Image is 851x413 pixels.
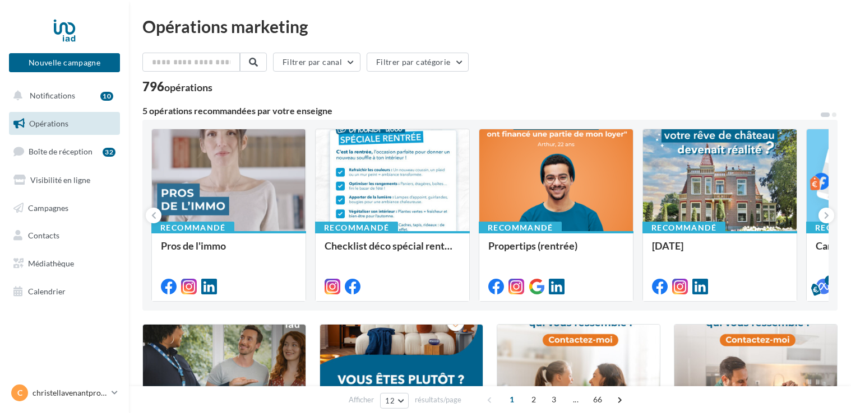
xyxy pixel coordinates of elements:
span: Calendrier [28,287,66,296]
a: c christellavenantproimmo [9,382,120,403]
div: 5 [825,275,835,285]
span: 1 [503,391,521,409]
span: c [17,387,22,398]
button: Filtrer par catégorie [367,53,469,72]
span: Boîte de réception [29,147,92,156]
span: Opérations [29,119,68,128]
span: Notifications [30,91,75,100]
div: 796 [142,81,212,93]
a: Visibilité en ligne [7,168,122,192]
span: 3 [545,391,563,409]
a: Contacts [7,224,122,247]
span: Contacts [28,231,59,240]
a: Opérations [7,112,122,135]
span: Médiathèque [28,259,74,268]
p: christellavenantproimmo [33,387,107,398]
span: 12 [385,396,395,405]
div: Recommandé [315,222,398,234]
span: Visibilité en ligne [30,175,90,185]
div: Pros de l'immo [161,240,297,262]
a: Boîte de réception32 [7,139,122,163]
span: 2 [525,391,543,409]
a: Calendrier [7,280,122,303]
div: Recommandé [479,222,562,234]
span: 66 [589,391,607,409]
span: ... [567,391,585,409]
span: résultats/page [415,395,461,405]
div: Recommandé [642,222,725,234]
a: Campagnes [7,196,122,220]
div: opérations [164,82,212,92]
div: Opérations marketing [142,18,838,35]
a: Médiathèque [7,252,122,275]
div: Checklist déco spécial rentrée [325,240,460,262]
div: Propertips (rentrée) [488,240,624,262]
button: 12 [380,393,409,409]
span: Campagnes [28,203,68,212]
div: [DATE] [652,240,788,262]
div: 5 opérations recommandées par votre enseigne [142,106,820,115]
div: 10 [100,92,113,101]
div: Recommandé [151,222,234,234]
span: Afficher [349,395,374,405]
button: Filtrer par canal [273,53,360,72]
button: Nouvelle campagne [9,53,120,72]
div: 32 [103,148,115,157]
button: Notifications 10 [7,84,118,107]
